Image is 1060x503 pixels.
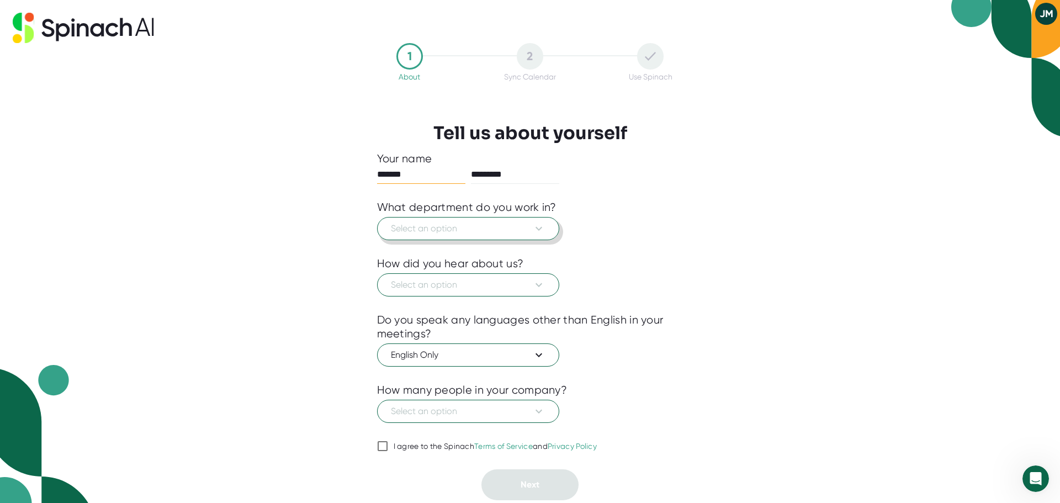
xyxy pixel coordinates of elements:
button: Select an option [377,400,559,423]
div: Your name [377,152,683,166]
h3: Tell us about yourself [433,123,627,144]
span: Select an option [391,405,545,418]
div: What department do you work in? [377,200,556,214]
div: About [399,72,420,81]
span: Select an option [391,278,545,292]
span: Select an option [391,222,545,235]
a: Terms of Service [474,442,533,451]
button: JM [1035,3,1057,25]
button: English Only [377,343,559,367]
div: Do you speak any languages other than English in your meetings? [377,313,683,341]
a: Privacy Policy [548,442,597,451]
div: Use Spinach [629,72,672,81]
span: English Only [391,348,545,362]
button: Select an option [377,273,559,296]
button: Select an option [377,217,559,240]
div: How did you hear about us? [377,257,524,271]
iframe: Intercom live chat [1022,465,1049,492]
div: 2 [517,43,543,70]
span: Next [521,479,539,490]
div: Sync Calendar [504,72,556,81]
div: 1 [396,43,423,70]
div: How many people in your company? [377,383,568,397]
button: Next [481,469,579,500]
div: I agree to the Spinach and [394,442,597,452]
